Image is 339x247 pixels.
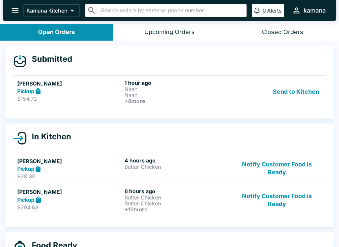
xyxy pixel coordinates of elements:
[17,165,34,172] strong: Pickup
[17,196,34,203] strong: Pickup
[124,164,229,170] p: Butter Chicken
[17,95,122,102] p: $154.72
[13,184,326,216] a: [PERSON_NAME]Pickup$294.636 hours agoButter ChickenButter Chicken+12moreNotify Customer Food is R...
[262,28,303,36] div: Closed Orders
[124,188,229,194] h6: 6 hours ago
[13,153,326,184] a: [PERSON_NAME]Pickup$28.304 hours agoButter ChickenNotify Customer Food is Ready
[289,3,328,18] button: kamana
[263,7,266,14] p: 0
[38,28,75,36] div: Open Orders
[7,2,24,19] button: open drawer
[124,86,229,92] p: Naan
[13,75,326,108] a: [PERSON_NAME]Pickup$154.721 hour agoNaanNaan+8moreSend to Kitchen
[270,80,322,104] button: Send to Kitchen
[124,200,229,206] p: Butter Chicken
[17,188,122,196] h5: [PERSON_NAME]
[17,88,34,94] strong: Pickup
[17,157,122,165] h5: [PERSON_NAME]
[124,194,229,200] p: Butter Chicken
[26,7,68,14] p: Kamana Kitchen
[99,6,244,15] input: Search orders by name or phone number
[304,7,326,15] div: kamana
[26,132,71,142] h4: In Kitchen
[124,206,229,212] h6: + 12 more
[267,7,281,14] p: Alerts
[124,157,229,164] h6: 4 hours ago
[17,204,122,211] p: $294.63
[17,173,122,180] p: $28.30
[124,80,229,86] h6: 1 hour ago
[144,28,195,36] div: Upcoming Orders
[124,98,229,104] h6: + 8 more
[232,188,322,212] button: Notify Customer Food is Ready
[17,80,122,88] h5: [PERSON_NAME]
[24,4,80,17] button: Kamana Kitchen
[232,157,322,180] button: Notify Customer Food is Ready
[26,54,72,64] h4: Submitted
[124,92,229,98] p: Naan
